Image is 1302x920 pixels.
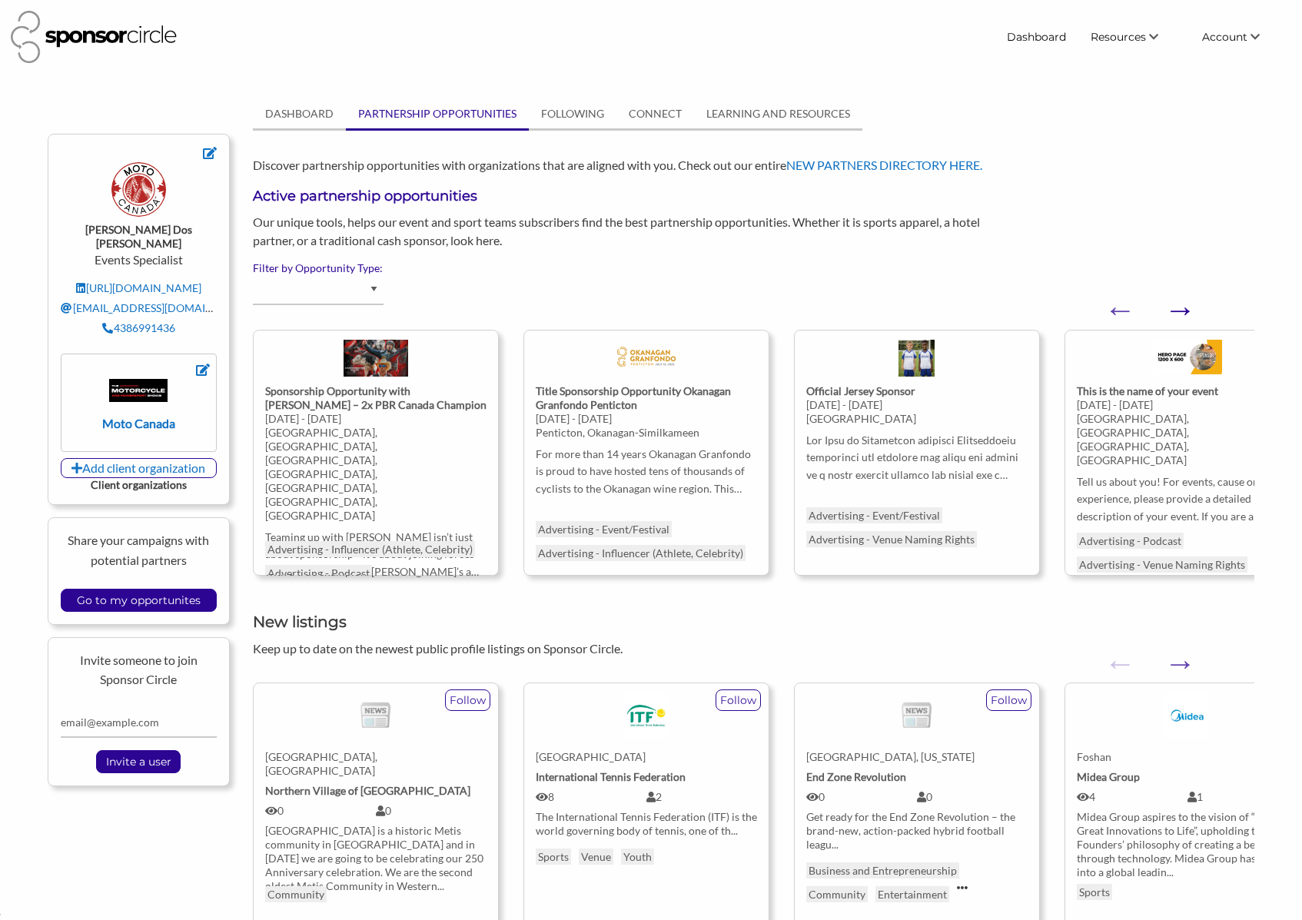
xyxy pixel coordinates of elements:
p: Keep up to date on the newest public profile listings on Sponsor Circle. [253,639,1254,659]
strong: International Tennis Federation [536,770,686,783]
p: Sports [1077,884,1112,900]
strong: Moto Canada [102,416,175,430]
button: Next [1164,648,1180,663]
a: Northern Village of Ile a la Crosse Logo[GEOGRAPHIC_DATA], [GEOGRAPHIC_DATA]Northern Village of [... [265,683,487,875]
a: 4386991436 [102,321,176,334]
div: 2 [646,790,757,804]
p: Advertising - Event/Festival [806,507,942,523]
a: Advertising - Influencer (Athlete, Celebrity) [265,541,475,557]
a: DASHBOARD [253,99,346,128]
img: x83jzhc9ghyq1mmmrery [111,162,166,217]
a: Sponsorship Opportunity with Cody Coverchuk – 2x PBR Canada Champion LogoSponsorship Opportunity ... [265,330,487,530]
label: Filter by Opportunity Type: [253,261,1254,275]
h2: New listings [253,611,1254,633]
img: ITF Logo [624,693,669,738]
a: Dashboard [995,23,1078,51]
div: Our unique tools, helps our event and sport teams subscribers find the best partnership opportuni... [241,213,1010,250]
p: Lor Ipsu do Sitametcon adipisci Elitseddoeiu temporinci utl etdolore mag aliqu eni admini ve q no... [806,432,1028,483]
div: 8 [536,790,646,804]
div: Get ready for the End Zone Revolution – the brand-new, action-packed hybrid football leagu... [806,810,1028,852]
a: Community [265,886,327,902]
strong: Title Sponsorship Opportunity Okanagan Granfondo Penticton [536,384,731,411]
strong: Official Jersey Sponsor [806,384,915,397]
p: Follow [446,690,490,710]
a: PARTNERSHIP OPPORTUNITIES [346,99,529,128]
div: [GEOGRAPHIC_DATA] [536,750,757,764]
strong: End Zone Revolution [806,770,906,783]
p: Business and Entrepreneurship [806,862,959,878]
p: Advertising - Event/Festival [536,521,672,537]
p: Sports [536,849,571,865]
p: Tell us about you! For events, cause or experience, please provide a detailed description of your... [1077,473,1298,525]
p: Entertainment [875,886,949,902]
div: 0 [806,790,917,804]
div: 4 [1077,790,1187,804]
span: Account [1202,30,1247,44]
p: Follow [716,690,760,710]
div: Foshan [1077,750,1298,764]
h3: Active partnership opportunities [253,187,1254,206]
p: Discover partnership opportunities with organizations that are aligned with you. Check out our en... [253,155,1254,175]
strong: [PERSON_NAME] Dos [PERSON_NAME] [85,223,192,250]
strong: Client organizations [91,478,187,491]
p: Invite someone to join Sponsor Circle [61,650,217,689]
img: Sponsor Circle Logo [11,11,177,63]
strong: Northern Village of [GEOGRAPHIC_DATA] [265,784,470,797]
div: 0 [917,790,1028,804]
div: [GEOGRAPHIC_DATA], [US_STATE] [806,750,1028,764]
p: Advertising - Influencer (Athlete, Celebrity) [536,545,746,561]
img: Sponsorship Opportunity with Cody Coverchuk – 2x PBR Canada Champion Logo [344,340,408,384]
div: 0 [265,804,376,818]
strong: This is the name of your event [1077,384,1218,397]
div: 1 [1187,790,1298,804]
a: [EMAIL_ADDRESS][DOMAIN_NAME] [61,301,254,314]
button: Next [1164,294,1180,310]
input: Invite a user [98,751,179,772]
img: This is the name of your event Logo [1153,340,1222,382]
img: Title Sponsorship Opportunity Okanagan Granfondo Penticton Logo [612,340,681,381]
strong: Sponsorship Opportunity with [PERSON_NAME] – 2x PBR Canada Champion [265,384,487,411]
p: Community [806,886,868,902]
div: [GEOGRAPHIC_DATA], [GEOGRAPHIC_DATA] [265,750,487,778]
div: Events Specialist [61,162,217,341]
a: NEW PARTNERS DIRECTORY HERE. [786,158,982,172]
div: 0 [376,804,487,818]
a: [DATE] - [DATE][GEOGRAPHIC_DATA] [806,330,1028,497]
a: LEARNING AND RESOURCES [694,99,862,128]
input: email@example.com [61,708,217,738]
p: Youth [621,849,654,865]
div: The International Tennis Federation (ITF) is the world governing body of tennis, one of th... [536,810,757,838]
a: Moto Canada [80,379,198,430]
span: Resources [1091,30,1146,44]
div: Midea Group aspires to the vision of “Bringing Great Innovations to Life”, upholding the Founders... [1077,810,1298,879]
li: Resources [1078,23,1190,51]
p: Advertising - Venue Naming Rights [806,531,977,547]
div: [GEOGRAPHIC_DATA] is a historic Metis community in [GEOGRAPHIC_DATA] and in [DATE] we are going t... [265,824,487,893]
a: FOLLOWING [529,99,616,128]
p: Share your campaigns with potential partners [61,530,217,570]
a: Advertising - Podcast [265,565,372,581]
img: Official Jersey Sponsor Logo [898,340,935,384]
p: Advertising - Venue Naming Rights [1077,556,1247,573]
p: Teaming up with [PERSON_NAME] isn’t just about sponsorship—it’s about joining forces with a true ... [265,529,487,580]
a: [DATE] - [DATE][GEOGRAPHIC_DATA], [GEOGRAPHIC_DATA], [GEOGRAPHIC_DATA], [GEOGRAPHIC_DATA] [1077,330,1298,522]
input: Go to my opportunites [69,590,208,611]
a: [DATE] - [DATE]Penticton, Okanagan-Similkameen [536,330,757,510]
a: [URL][DOMAIN_NAME] [76,281,202,294]
img: Northern Village of Ile a la Crosse Logo [346,693,405,738]
p: For more than 14 years Okanagan Granfondo is proud to have hosted tens of thousands of cyclists t... [536,446,757,497]
p: Follow [987,690,1031,710]
p: Advertising - Podcast [1077,533,1184,549]
strong: Midea Group [1077,770,1140,783]
button: Previous [1104,294,1120,310]
button: Previous [1104,648,1120,663]
img: End Zone Revolution Logo [887,693,946,738]
a: CONNECT [616,99,694,128]
p: Venue [579,849,613,865]
img: avc3xfbmecbtttfdaur5 [109,379,168,402]
img: Midea Logo [1165,693,1210,738]
li: Account [1190,23,1291,51]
